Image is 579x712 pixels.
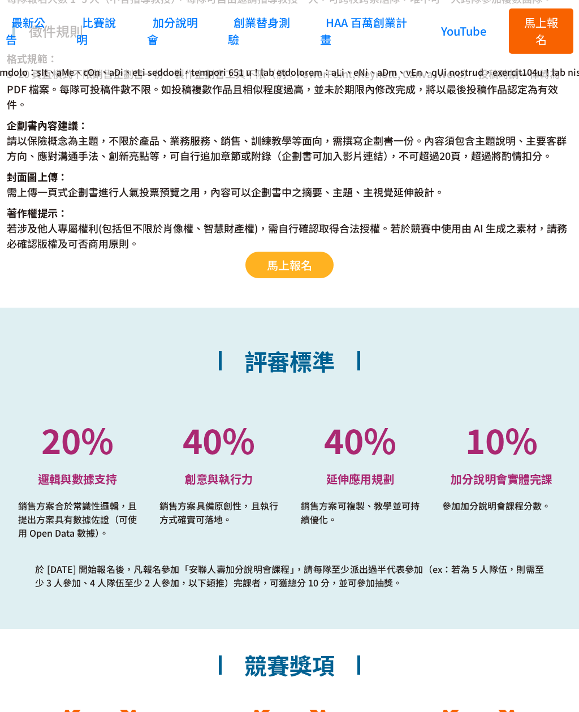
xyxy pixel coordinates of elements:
[147,14,198,48] span: 加分說明會
[289,493,431,532] p: 銷售方案可複製、教學並可持續優化。
[6,6,45,56] a: 最新公告
[267,257,312,273] span: 馬上報名
[76,14,116,48] span: 比賽說明
[7,133,572,163] dd: 請以保險概念為主題，不限於產品、業務服務、銷售、訓練教學等面向，需撰寫企劃書一份。內容須包含主題說明、主要客群方向、應對溝通手法、創新亮點等，可自行追加章節或附錄（企劃書可加入影片連結），不可超...
[524,14,558,48] span: 馬上報名
[7,205,572,221] dt: 著作權提示：
[7,118,572,133] dt: 企劃書內容建議：
[228,14,290,48] span: 創業替身測驗
[320,6,407,56] a: HAA 百萬創業計畫
[7,221,572,251] dd: 若涉及他人專屬權利(包括但不限於肖像權、智慧財產權)，需自行確認取得合法授權。若於競賽中使用由 AI 生成之素材，請務必確認版權及可否商用原則。
[431,471,572,487] p: 加分說明會實體完課
[289,471,431,487] p: 延伸應用規劃
[7,169,572,184] dt: 封面圖上傳：
[7,471,148,487] p: 邏輯與數據支持
[431,414,572,465] p: 10%
[431,493,572,518] p: 參加加分說明會課程分數。
[7,66,572,112] dd: 5–20 頁直橫式不限銷售企劃書一份，製作企劃書工具不限（例：PowerPoint, Keynote, Canva, Word），投稿時請一律轉為 PDF 檔案。每隊可投稿件數不限。如投稿複數作...
[441,23,486,39] span: YouTube
[7,414,148,465] p: 20%
[148,493,289,532] p: 銷售方案具備原創性，且執行方式確實可落地。
[148,471,289,487] p: 創意與執行力
[148,414,289,465] p: 40%
[6,640,573,707] h2: 競賽獎項
[147,6,198,56] a: 加分說明會
[320,14,407,48] span: HAA 百萬創業計畫
[6,14,45,48] span: 最新公告
[6,336,573,403] h2: 評審標準
[7,184,572,200] dd: 需上傳一頁式企劃書進行人氣投票預覽之用，內容可以企劃書中之摘要、主題、主視覺延伸設計。
[435,14,492,48] a: YouTube
[509,8,573,54] button: 馬上報名
[76,6,116,56] a: 比賽說明
[35,562,544,589] p: 於 [DATE] 開始報名後，凡報名參加「安聯人壽加分說明會課程」，請每隊至少派出過半代表參加（ex：若為 5 人隊伍，則需至少 3 人參加、4 人隊伍至少 2 人參加，以下類推）完課者，可獲總...
[289,414,431,465] p: 40%
[7,493,148,545] p: 銷售方案合於常識性邏輯，且提出方案具有數據佐證（可使用 Open Data 數據）。
[228,6,290,56] a: 創業替身測驗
